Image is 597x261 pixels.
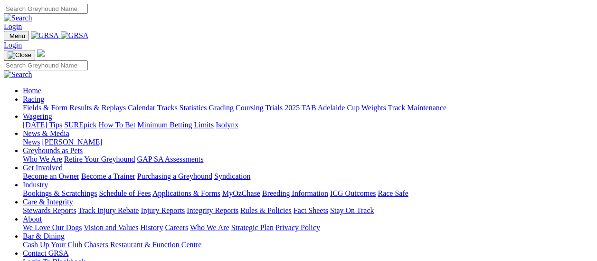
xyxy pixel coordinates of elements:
[8,51,31,59] img: Close
[216,121,238,129] a: Isolynx
[23,249,68,257] a: Contact GRSA
[330,206,374,214] a: Stay On Track
[99,121,136,129] a: How To Bet
[4,14,32,22] img: Search
[128,104,155,112] a: Calendar
[23,155,62,163] a: Who We Are
[240,206,292,214] a: Rules & Policies
[23,87,41,95] a: Home
[137,121,214,129] a: Minimum Betting Limits
[141,206,185,214] a: Injury Reports
[388,104,446,112] a: Track Maintenance
[23,121,62,129] a: [DATE] Tips
[262,189,328,197] a: Breeding Information
[137,172,212,180] a: Purchasing a Greyhound
[23,121,593,129] div: Wagering
[236,104,264,112] a: Coursing
[81,172,135,180] a: Become a Trainer
[64,155,135,163] a: Retire Your Greyhound
[214,172,250,180] a: Syndication
[209,104,234,112] a: Grading
[4,31,29,41] button: Toggle navigation
[4,41,22,49] a: Login
[284,104,360,112] a: 2025 TAB Adelaide Cup
[157,104,178,112] a: Tracks
[61,31,89,40] img: GRSA
[23,189,593,198] div: Industry
[361,104,386,112] a: Weights
[4,70,32,79] img: Search
[190,223,229,232] a: Who We Are
[4,60,88,70] input: Search
[330,189,376,197] a: ICG Outcomes
[23,206,593,215] div: Care & Integrity
[23,104,67,112] a: Fields & Form
[23,95,44,103] a: Racing
[23,172,79,180] a: Become an Owner
[42,138,102,146] a: [PERSON_NAME]
[78,206,139,214] a: Track Injury Rebate
[23,155,593,164] div: Greyhounds as Pets
[23,241,82,249] a: Cash Up Your Club
[23,164,63,172] a: Get Involved
[4,50,35,60] button: Toggle navigation
[99,189,151,197] a: Schedule of Fees
[23,189,97,197] a: Bookings & Scratchings
[23,146,83,155] a: Greyhounds as Pets
[84,223,138,232] a: Vision and Values
[378,189,408,197] a: Race Safe
[69,104,126,112] a: Results & Replays
[9,32,25,39] span: Menu
[187,206,238,214] a: Integrity Reports
[64,121,96,129] a: SUREpick
[23,172,593,181] div: Get Involved
[23,198,73,206] a: Care & Integrity
[23,138,40,146] a: News
[180,104,207,112] a: Statistics
[23,206,76,214] a: Stewards Reports
[294,206,328,214] a: Fact Sheets
[137,155,204,163] a: GAP SA Assessments
[23,232,65,240] a: Bar & Dining
[23,223,82,232] a: We Love Our Dogs
[231,223,274,232] a: Strategic Plan
[265,104,283,112] a: Trials
[165,223,188,232] a: Careers
[4,22,22,30] a: Login
[37,49,45,57] img: logo-grsa-white.png
[23,112,52,120] a: Wagering
[152,189,220,197] a: Applications & Forms
[23,138,593,146] div: News & Media
[23,241,593,249] div: Bar & Dining
[31,31,59,40] img: GRSA
[23,104,593,112] div: Racing
[23,129,69,137] a: News & Media
[23,223,593,232] div: About
[140,223,163,232] a: History
[275,223,320,232] a: Privacy Policy
[23,215,42,223] a: About
[222,189,260,197] a: MyOzChase
[23,181,48,189] a: Industry
[4,4,88,14] input: Search
[84,241,201,249] a: Chasers Restaurant & Function Centre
